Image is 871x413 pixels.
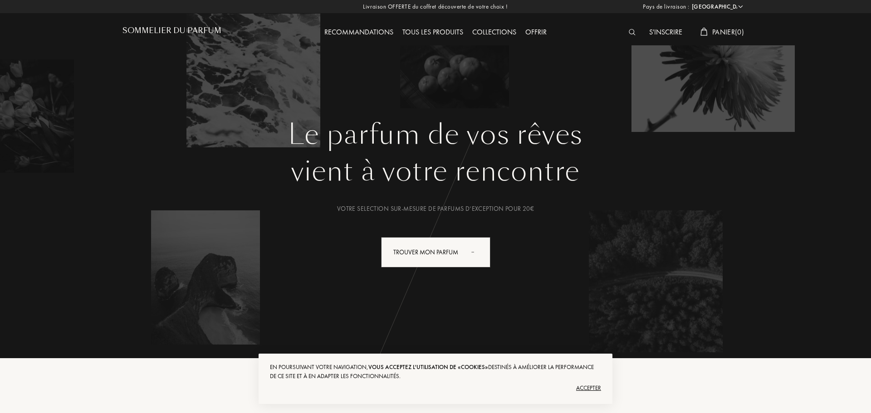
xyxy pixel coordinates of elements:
div: Collections [468,27,521,39]
h1: Le parfum de vos rêves [129,118,742,151]
a: Recommandations [320,27,398,37]
span: vous acceptez l'utilisation de «cookies» [368,363,488,371]
div: Offrir [521,27,551,39]
a: Tous les produits [398,27,468,37]
a: Trouver mon parfumanimation [374,237,497,267]
img: cart_white.svg [700,28,708,36]
div: En poursuivant votre navigation, destinés à améliorer la performance de ce site et à en adapter l... [270,363,601,381]
span: Pays de livraison : [643,2,690,11]
a: Sommelier du Parfum [122,26,221,39]
div: Trouver mon parfum [381,237,490,267]
div: Votre selection sur-mesure de parfums d’exception pour 20€ [129,204,742,214]
div: Tous les produits [398,27,468,39]
a: Offrir [521,27,551,37]
a: Collections [468,27,521,37]
div: Accepter [270,381,601,395]
div: S'inscrire [645,27,687,39]
span: Panier ( 0 ) [712,27,744,37]
a: S'inscrire [645,27,687,37]
div: Recommandations [320,27,398,39]
div: vient à votre rencontre [129,151,742,192]
img: search_icn_white.svg [629,29,636,35]
h1: Sommelier du Parfum [122,26,221,35]
div: animation [468,243,486,261]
